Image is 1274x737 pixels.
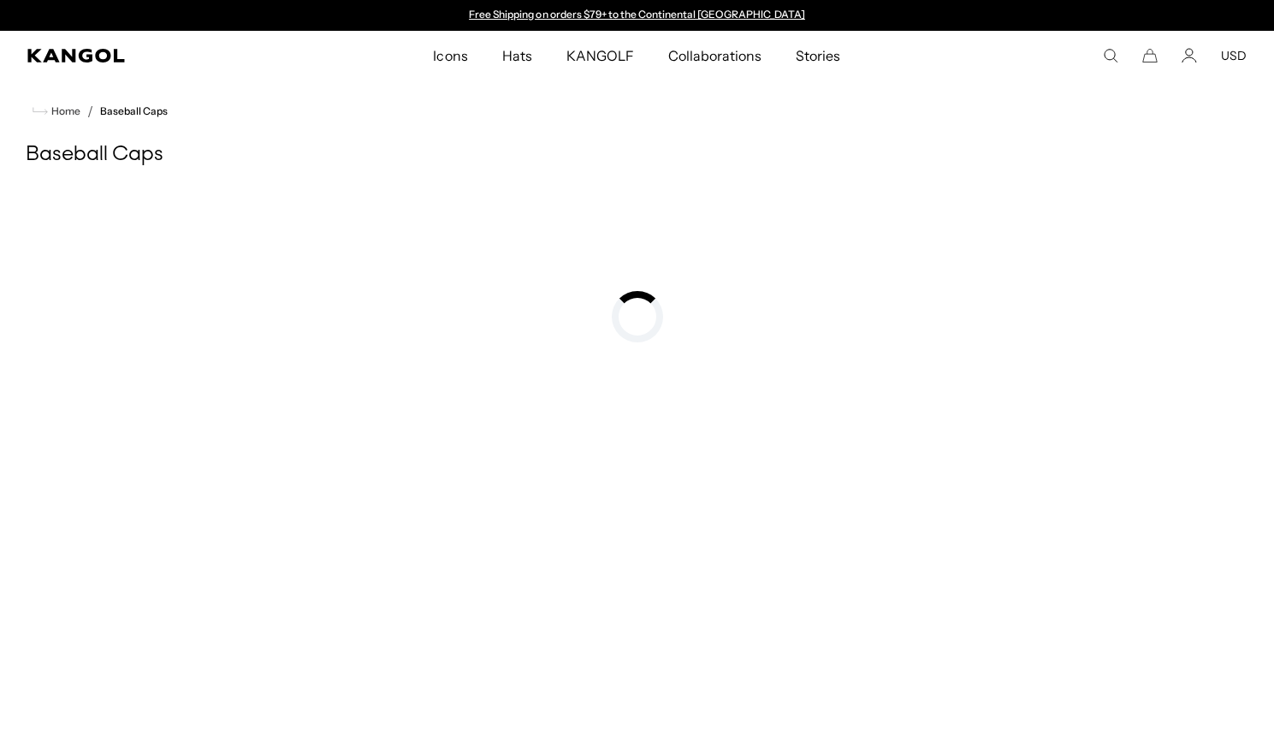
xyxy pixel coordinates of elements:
summary: Search here [1103,48,1118,63]
span: Home [48,105,80,117]
button: Cart [1142,48,1158,63]
a: KANGOLF [549,31,651,80]
a: Account [1182,48,1197,63]
span: Stories [796,31,840,80]
span: Icons [433,31,467,80]
li: / [80,101,93,122]
a: Free Shipping on orders $79+ to the Continental [GEOGRAPHIC_DATA] [469,8,805,21]
slideshow-component: Announcement bar [461,9,814,22]
a: Kangol [27,49,287,62]
span: KANGOLF [566,31,634,80]
h1: Baseball Caps [26,142,1248,168]
span: Hats [502,31,532,80]
a: Icons [416,31,484,80]
a: Hats [485,31,549,80]
a: Baseball Caps [100,105,168,117]
button: USD [1221,48,1247,63]
div: 1 of 2 [461,9,814,22]
a: Home [33,104,80,119]
div: Announcement [461,9,814,22]
a: Collaborations [651,31,779,80]
span: Collaborations [668,31,761,80]
a: Stories [779,31,857,80]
